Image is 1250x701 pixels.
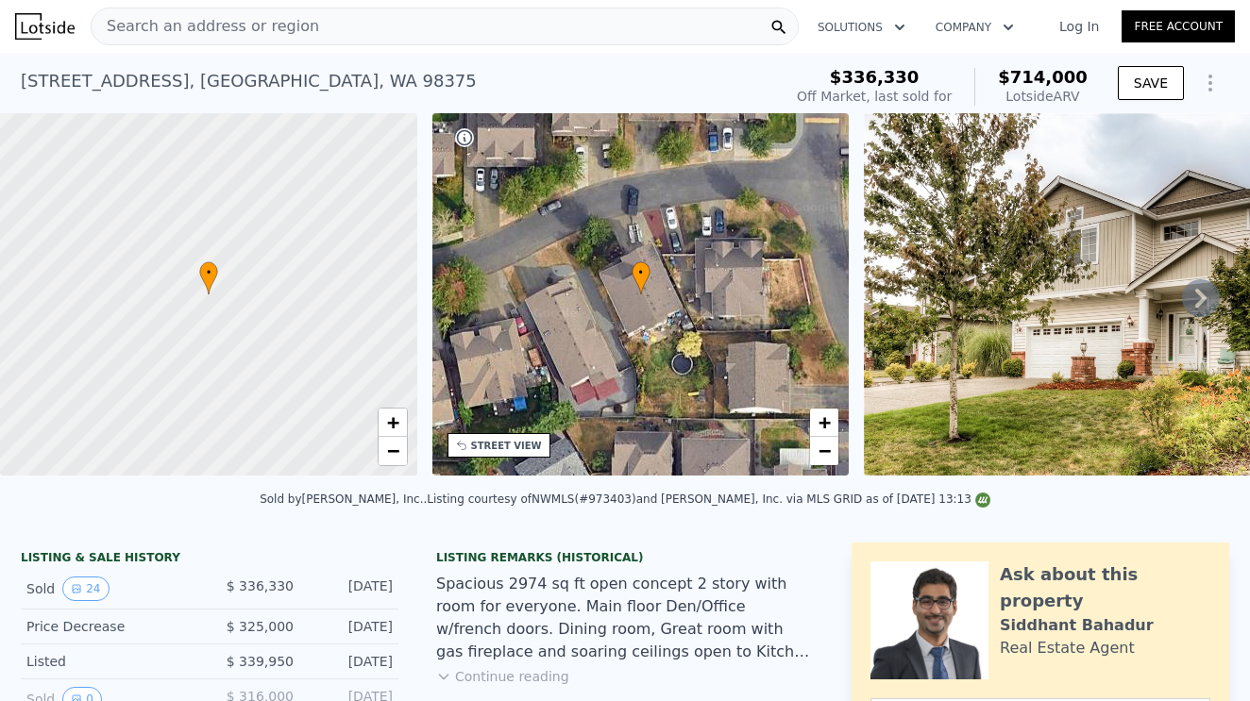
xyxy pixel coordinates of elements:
[92,15,319,38] span: Search an address or region
[802,10,921,44] button: Solutions
[62,576,109,601] button: View historical data
[26,576,194,601] div: Sold
[309,576,393,601] div: [DATE]
[1000,614,1154,637] div: Siddhant Bahadur
[1000,637,1135,659] div: Real Estate Agent
[1000,561,1210,614] div: Ask about this property
[21,550,398,569] div: LISTING & SALE HISTORY
[810,437,838,465] a: Zoom out
[632,264,650,281] span: •
[199,264,218,281] span: •
[632,261,650,294] div: •
[227,654,294,669] span: $ 339,950
[379,409,407,437] a: Zoom in
[26,617,194,636] div: Price Decrease
[227,578,294,593] span: $ 336,330
[797,87,952,106] div: Off Market, last sold for
[1122,10,1235,42] a: Free Account
[386,439,398,462] span: −
[1037,17,1122,36] a: Log In
[15,13,75,40] img: Lotside
[998,67,1088,87] span: $714,000
[921,10,1029,44] button: Company
[260,492,427,506] div: Sold by [PERSON_NAME], Inc. .
[199,261,218,294] div: •
[819,439,831,462] span: −
[1118,66,1184,100] button: SAVE
[810,409,838,437] a: Zoom in
[436,667,569,686] button: Continue reading
[436,573,814,663] div: Spacious 2974 sq ft open concept 2 story with room for everyone. Main floor Den/Office w/french d...
[830,67,920,87] span: $336,330
[436,550,814,565] div: Listing Remarks (Historical)
[975,492,990,508] img: NWMLS Logo
[819,410,831,434] span: +
[309,617,393,636] div: [DATE]
[386,410,398,434] span: +
[427,492,990,506] div: Listing courtesy of NWMLS (#973403) and [PERSON_NAME], Inc. via MLS GRID as of [DATE] 13:13
[1191,64,1229,102] button: Show Options
[21,68,477,94] div: [STREET_ADDRESS] , [GEOGRAPHIC_DATA] , WA 98375
[309,652,393,671] div: [DATE]
[998,87,1088,106] div: Lotside ARV
[26,652,194,671] div: Listed
[227,619,294,634] span: $ 325,000
[471,439,542,453] div: STREET VIEW
[379,437,407,465] a: Zoom out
